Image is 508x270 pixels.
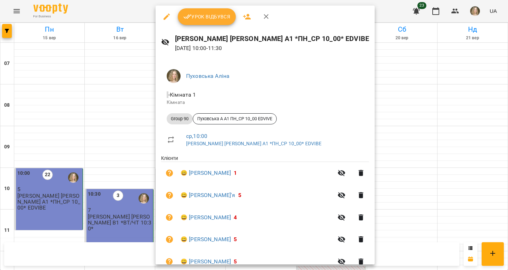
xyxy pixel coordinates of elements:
[161,165,178,181] button: Візит ще не сплачено. Додати оплату?
[234,258,237,265] span: 5
[175,44,369,52] p: [DATE] 10:00 - 11:30
[186,73,230,79] a: Пуховська Аліна
[161,187,178,204] button: Візит ще не сплачено. Додати оплату?
[238,192,241,198] span: 5
[193,116,276,122] span: Пуховська А А1 ПН_СР 10_00 EDVIVE
[175,33,369,44] h6: [PERSON_NAME] [PERSON_NAME] А1 *ПН_СР 10_00* EDVIBE
[186,133,207,139] a: ср , 10:00
[193,113,277,124] div: Пуховська А А1 ПН_СР 10_00 EDVIVE
[234,170,237,176] span: 1
[234,214,237,221] span: 4
[167,69,181,83] img: 08679fde8b52750a6ba743e232070232.png
[161,253,178,270] button: Візит ще не сплачено. Додати оплату?
[181,213,231,222] a: 😀 [PERSON_NAME]
[161,231,178,248] button: Візит ще не сплачено. Додати оплату?
[178,8,236,25] button: Урок відбувся
[167,99,364,106] p: Кімната
[183,13,231,21] span: Урок відбувся
[181,257,231,266] a: 😀 [PERSON_NAME]
[186,141,322,146] a: [PERSON_NAME] [PERSON_NAME] А1 *ПН_СР 10_00* EDVIBE
[181,169,231,177] a: 😀 [PERSON_NAME]
[234,236,237,243] span: 5
[181,191,235,199] a: 😀 [PERSON_NAME]'я
[167,116,193,122] span: Group 90
[167,91,198,98] span: - Кімната 1
[181,235,231,244] a: 😀 [PERSON_NAME]
[161,209,178,226] button: Візит ще не сплачено. Додати оплату?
